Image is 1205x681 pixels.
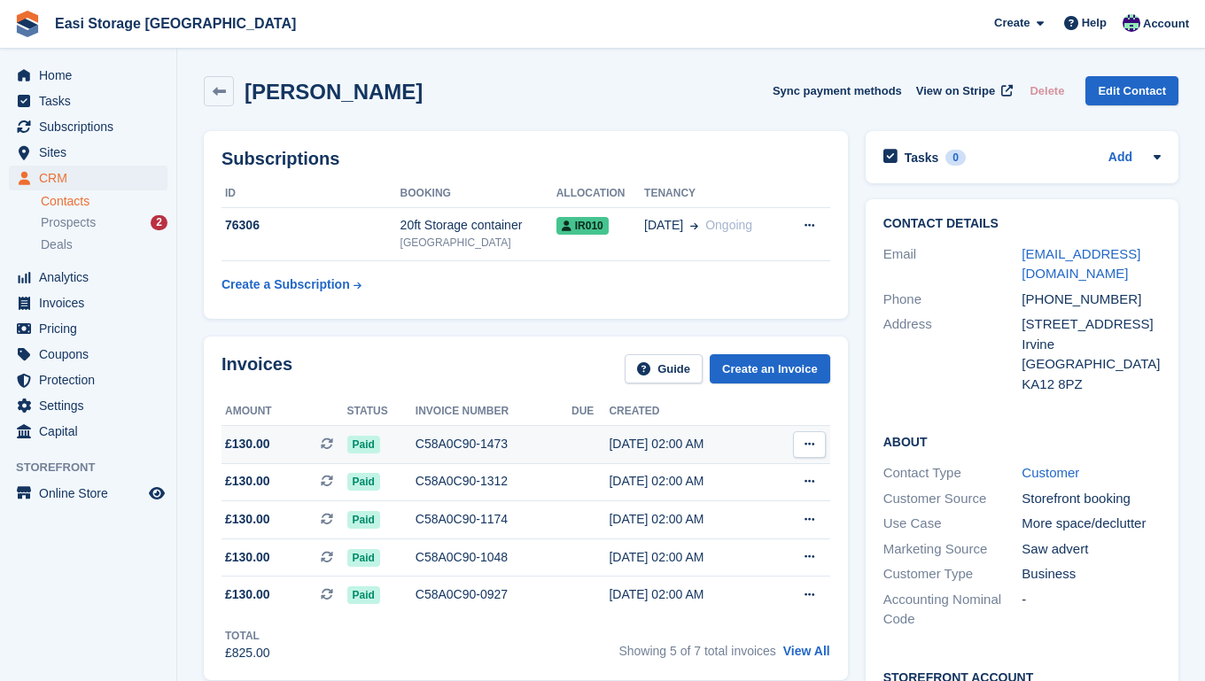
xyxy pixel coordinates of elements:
h2: About [883,432,1161,450]
a: menu [9,368,167,392]
span: View on Stripe [916,82,995,100]
span: Subscriptions [39,114,145,139]
div: Accounting Nominal Code [883,590,1022,630]
span: Paid [347,511,380,529]
a: Contacts [41,193,167,210]
span: Online Store [39,481,145,506]
h2: Tasks [905,150,939,166]
th: Booking [400,180,556,208]
a: Create an Invoice [710,354,830,383]
th: ID [222,180,400,208]
div: C58A0C90-1174 [416,510,571,529]
div: 76306 [222,216,400,235]
th: Created [609,398,767,426]
div: Email [883,244,1022,284]
img: stora-icon-8386f47178a22dfd0bd8f6a31ec36ba5ce8667c1dd55bd0f319d3a0aa187defe.svg [14,11,41,37]
div: [DATE] 02:00 AM [609,548,767,567]
div: [DATE] 02:00 AM [609,585,767,604]
span: Sites [39,140,145,165]
a: menu [9,393,167,418]
span: Help [1082,14,1107,32]
a: menu [9,114,167,139]
span: Coupons [39,342,145,367]
a: Preview store [146,483,167,504]
span: Capital [39,419,145,444]
th: Amount [222,398,347,426]
div: Irvine [1022,335,1161,355]
div: Customer Type [883,564,1022,584]
span: Create [994,14,1030,32]
span: Prospects [41,214,96,231]
div: 20ft Storage container [400,216,556,235]
a: Edit Contact [1085,76,1178,105]
th: Tenancy [644,180,782,208]
div: C58A0C90-1048 [416,548,571,567]
div: Contact Type [883,463,1022,484]
span: Paid [347,473,380,491]
div: [GEOGRAPHIC_DATA] [400,235,556,251]
div: Marketing Source [883,539,1022,560]
h2: Invoices [222,354,292,383]
span: Analytics [39,265,145,290]
div: [DATE] 02:00 AM [609,472,767,491]
div: [DATE] 02:00 AM [609,510,767,529]
div: Customer Source [883,489,1022,509]
a: menu [9,290,167,315]
th: Due [571,398,609,426]
div: Storefront booking [1022,489,1161,509]
a: Add [1108,148,1132,168]
th: Status [347,398,416,426]
span: Settings [39,393,145,418]
a: menu [9,316,167,341]
a: menu [9,63,167,88]
div: KA12 8PZ [1022,375,1161,395]
div: £825.00 [225,644,270,662]
span: Pricing [39,316,145,341]
div: 2 [151,215,167,230]
span: Tasks [39,89,145,113]
button: Delete [1022,76,1071,105]
div: C58A0C90-1312 [416,472,571,491]
div: Use Case [883,514,1022,534]
span: Paid [347,549,380,567]
span: £130.00 [225,585,270,604]
span: Ongoing [705,218,752,232]
span: Deals [41,236,73,253]
span: Paid [347,436,380,453]
span: [DATE] [644,216,683,235]
div: Business [1022,564,1161,584]
a: Deals [41,236,167,254]
h2: Subscriptions [222,149,830,169]
a: menu [9,89,167,113]
a: menu [9,419,167,444]
span: Paid [347,586,380,604]
div: [STREET_ADDRESS] [1022,314,1161,335]
a: Customer [1022,465,1079,480]
a: menu [9,166,167,190]
div: [GEOGRAPHIC_DATA] [1022,354,1161,375]
img: Steven Cusick [1123,14,1140,32]
a: menu [9,342,167,367]
span: Storefront [16,459,176,476]
div: C58A0C90-1473 [416,435,571,453]
div: 0 [945,150,966,166]
div: More space/declutter [1022,514,1161,534]
div: - [1022,590,1161,630]
a: [EMAIL_ADDRESS][DOMAIN_NAME] [1022,246,1140,282]
div: Phone [883,290,1022,310]
h2: [PERSON_NAME] [245,80,423,104]
div: [PHONE_NUMBER] [1022,290,1161,310]
span: Showing 5 of 7 total invoices [618,644,775,658]
span: £130.00 [225,548,270,567]
span: Protection [39,368,145,392]
div: [DATE] 02:00 AM [609,435,767,453]
div: Total [225,628,270,644]
a: menu [9,140,167,165]
span: CRM [39,166,145,190]
a: Create a Subscription [222,268,361,301]
div: Address [883,314,1022,394]
th: Invoice number [416,398,571,426]
span: Invoices [39,290,145,315]
span: Home [39,63,145,88]
span: £130.00 [225,472,270,491]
